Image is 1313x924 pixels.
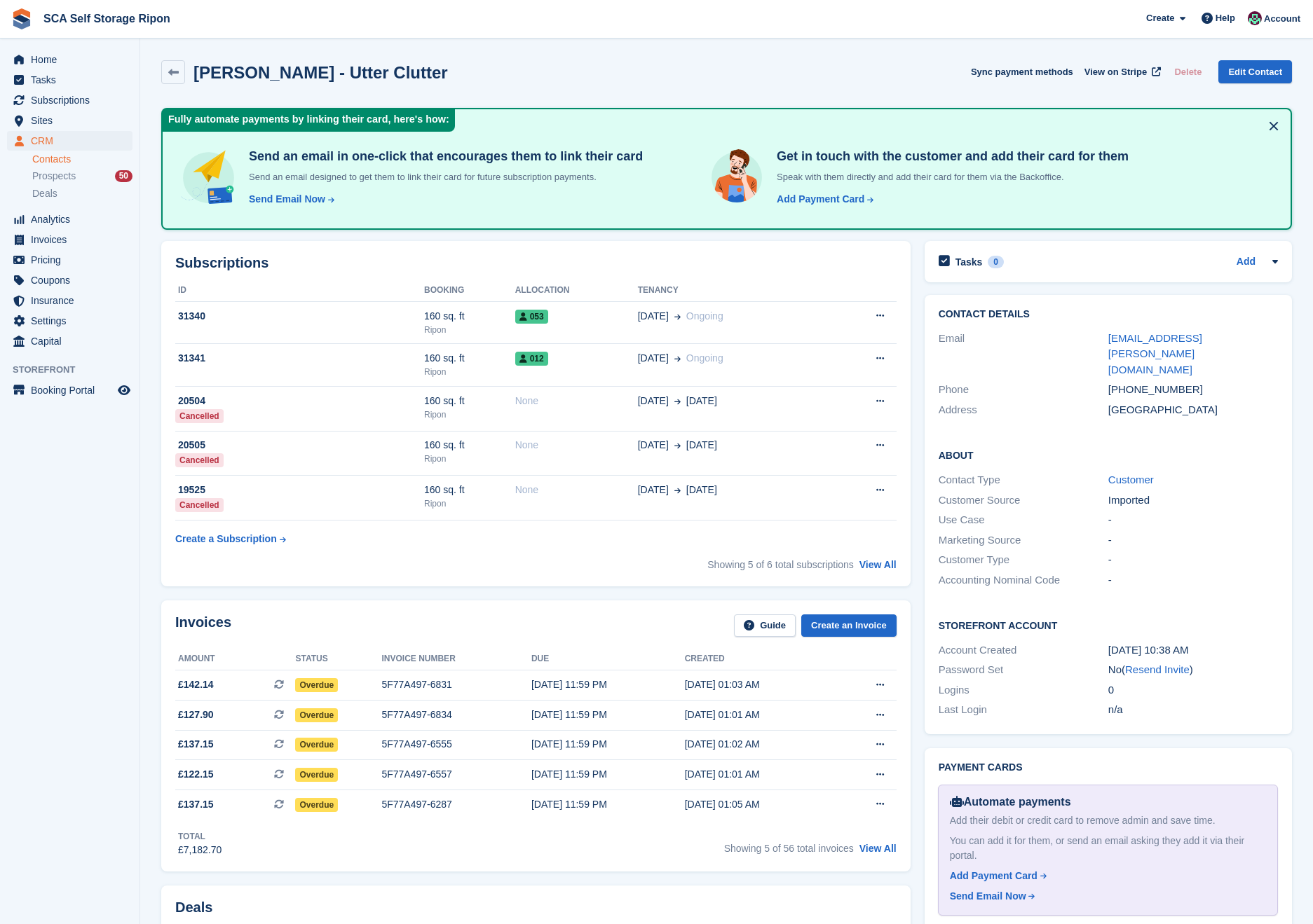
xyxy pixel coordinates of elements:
span: Invoices [31,230,115,249]
div: Send Email Now [249,192,325,207]
span: 053 [515,310,548,324]
div: [DATE] 10:38 AM [1108,642,1278,658]
a: Edit Contact [1218,60,1292,83]
div: 19525 [175,483,424,497]
div: 5F77A497-6287 [381,797,531,812]
span: Create [1146,11,1174,25]
div: Total [178,830,222,843]
div: Phone [939,382,1108,398]
th: Booking [424,280,515,302]
a: View All [859,559,897,570]
div: Address [939,402,1108,418]
a: Guide [734,614,796,637]
div: [DATE] 01:03 AM [685,677,837,692]
div: [PHONE_NUMBER] [1108,382,1278,398]
span: £127.90 [178,708,214,722]
div: [DATE] 01:05 AM [685,797,837,812]
a: Customer [1108,474,1154,485]
a: menu [7,380,132,400]
a: menu [7,230,132,249]
span: [DATE] [638,394,669,408]
span: Account [1264,12,1300,26]
div: Create a Subscription [175,532,277,546]
div: No [1108,662,1278,678]
h2: Contact Details [939,309,1278,320]
div: Use Case [939,512,1108,528]
span: Pricing [31,250,115,270]
div: £7,182.70 [178,843,222,857]
div: 50 [115,170,132,182]
div: 5F77A497-6557 [381,767,531,782]
div: 160 sq. ft [424,394,515,408]
div: Account Created [939,642,1108,658]
span: [DATE] [638,309,669,324]
a: menu [7,311,132,331]
a: Add Payment Card [771,192,875,207]
div: 160 sq. ft [424,483,515,497]
h4: Get in touch with the customer and add their card for them [771,149,1129,165]
div: Fully automate payments by linking their card, here's how: [163,109,455,132]
a: menu [7,331,132,351]
span: [DATE] [638,351,669,366]
span: Deals [32,187,57,200]
div: None [515,394,638,408]
div: Customer Source [939,492,1108,509]
div: 5F77A497-6831 [381,677,531,692]
h4: Send an email in one-click that encourages them to link their card [243,149,643,165]
div: Add Payment Card [777,192,864,207]
div: None [515,483,638,497]
div: Ripon [424,408,515,421]
a: menu [7,50,132,69]
span: View on Stripe [1084,65,1147,79]
div: Last Login [939,702,1108,718]
span: [DATE] [638,438,669,453]
div: Customer Type [939,552,1108,568]
div: Add their debit or credit card to remove admin and save time. [950,813,1266,828]
span: Ongoing [686,310,723,322]
div: Cancelled [175,498,224,512]
img: get-in-touch-e3e95b6451f4e49772a6039d3abdde126589d6f45a760754adfa51be33bf0f70.svg [708,149,766,206]
span: £142.14 [178,677,214,692]
span: Insurance [31,291,115,310]
div: 31341 [175,351,424,366]
div: 0 [1108,682,1278,698]
th: Created [685,648,837,670]
div: 0 [988,256,1004,268]
span: Sites [31,111,115,130]
div: Contact Type [939,472,1108,488]
div: Imported [1108,492,1278,509]
a: menu [7,90,132,110]
img: send-email-b5881ef4c8f827a638e46e229e590028c7e36e3a6c99d2365469aff88783de13.svg [179,149,238,207]
a: Preview store [116,382,132,399]
span: CRM [31,131,115,151]
div: [DATE] 11:59 PM [531,677,685,692]
th: Invoice number [381,648,531,670]
span: Storefront [13,363,140,377]
div: [DATE] 11:59 PM [531,737,685,752]
div: Add Payment Card [950,869,1038,883]
h2: Invoices [175,614,231,637]
span: Ongoing [686,352,723,364]
h2: About [939,448,1278,462]
span: Settings [31,311,115,331]
span: Capital [31,331,115,351]
a: Create a Subscription [175,526,286,552]
div: [DATE] 11:59 PM [531,797,685,812]
h2: Deals [175,899,212,916]
a: Prospects 50 [32,169,132,184]
span: Overdue [295,768,338,782]
div: 160 sq. ft [424,351,515,366]
span: [DATE] [686,483,717,497]
th: ID [175,280,424,302]
h2: [PERSON_NAME] - Utter Clutter [193,63,448,82]
a: menu [7,111,132,130]
div: 31340 [175,309,424,324]
a: SCA Self Storage Ripon [38,7,176,30]
th: Allocation [515,280,638,302]
a: Add [1237,254,1256,270]
span: Prospects [32,170,76,183]
span: Help [1216,11,1235,25]
span: £122.15 [178,767,214,782]
span: Home [31,50,115,69]
span: Booking Portal [31,380,115,400]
